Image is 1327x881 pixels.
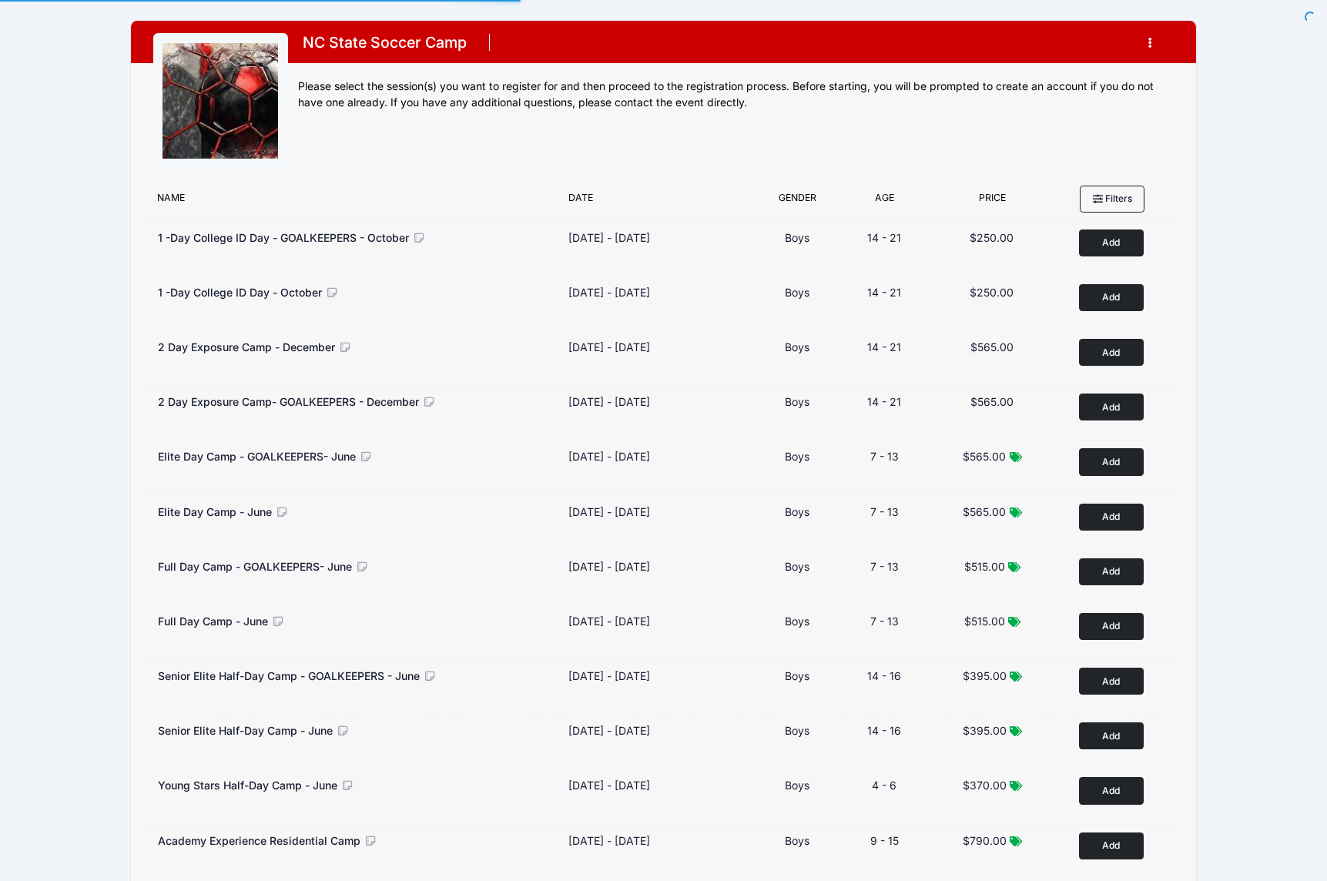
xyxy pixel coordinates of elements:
[870,615,899,628] span: 7 - 13
[158,560,352,573] span: Full Day Camp - GOALKEEPERS- June
[1079,613,1144,640] button: Add
[568,448,650,464] div: [DATE] - [DATE]
[970,340,1014,353] span: $565.00
[568,832,650,849] div: [DATE] - [DATE]
[867,724,901,737] span: 14 - 16
[785,505,809,518] span: Boys
[870,834,899,847] span: 9 - 15
[931,191,1054,213] div: Price
[785,286,809,299] span: Boys
[568,229,650,246] div: [DATE] - [DATE]
[158,615,268,628] span: Full Day Camp - June
[163,43,278,159] img: logo
[158,834,360,847] span: Academy Experience Residential Camp
[867,340,901,353] span: 14 - 21
[785,340,809,353] span: Boys
[568,722,650,739] div: [DATE] - [DATE]
[568,613,650,629] div: [DATE] - [DATE]
[568,504,650,520] div: [DATE] - [DATE]
[149,191,561,213] div: Name
[785,779,809,792] span: Boys
[756,191,839,213] div: Gender
[970,286,1014,299] span: $250.00
[1079,448,1144,475] button: Add
[970,231,1014,244] span: $250.00
[867,395,901,408] span: 14 - 21
[1080,186,1144,212] button: Filters
[298,29,472,56] h1: NC State Soccer Camp
[785,560,809,573] span: Boys
[1079,504,1144,531] button: Add
[964,560,1005,573] span: $515.00
[963,779,1007,792] span: $370.00
[568,339,650,355] div: [DATE] - [DATE]
[568,668,650,684] div: [DATE] - [DATE]
[785,834,809,847] span: Boys
[870,505,899,518] span: 7 - 13
[158,450,356,463] span: Elite Day Camp - GOALKEEPERS- June
[1079,394,1144,420] button: Add
[158,779,337,792] span: Young Stars Half-Day Camp - June
[1079,558,1144,585] button: Add
[158,724,333,737] span: Senior Elite Half-Day Camp - June
[298,79,1174,111] div: Please select the session(s) you want to register for and then proceed to the registration proces...
[1079,832,1144,859] button: Add
[568,777,650,793] div: [DATE] - [DATE]
[158,395,419,408] span: 2 Day Exposure Camp- GOALKEEPERS - December
[1079,722,1144,749] button: Add
[158,669,420,682] span: Senior Elite Half-Day Camp - GOALKEEPERS - June
[561,191,756,213] div: Date
[963,669,1007,682] span: $395.00
[1079,339,1144,366] button: Add
[963,724,1007,737] span: $395.00
[867,286,901,299] span: 14 - 21
[568,558,650,574] div: [DATE] - [DATE]
[970,395,1014,408] span: $565.00
[963,505,1006,518] span: $565.00
[568,394,650,410] div: [DATE] - [DATE]
[785,395,809,408] span: Boys
[1079,229,1144,256] button: Add
[568,284,650,300] div: [DATE] - [DATE]
[158,286,322,299] span: 1 -Day College ID Day - October
[1079,284,1144,311] button: Add
[785,724,809,737] span: Boys
[785,231,809,244] span: Boys
[872,779,896,792] span: 4 - 6
[785,669,809,682] span: Boys
[867,669,901,682] span: 14 - 16
[158,231,409,244] span: 1 -Day College ID Day - GOALKEEPERS - October
[1079,668,1144,695] button: Add
[870,560,899,573] span: 7 - 13
[158,505,272,518] span: Elite Day Camp - June
[785,615,809,628] span: Boys
[870,450,899,463] span: 7 - 13
[158,340,335,353] span: 2 Day Exposure Camp - December
[963,450,1006,463] span: $565.00
[1079,777,1144,804] button: Add
[963,834,1007,847] span: $790.00
[867,231,901,244] span: 14 - 21
[838,191,930,213] div: Age
[964,615,1005,628] span: $515.00
[785,450,809,463] span: Boys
